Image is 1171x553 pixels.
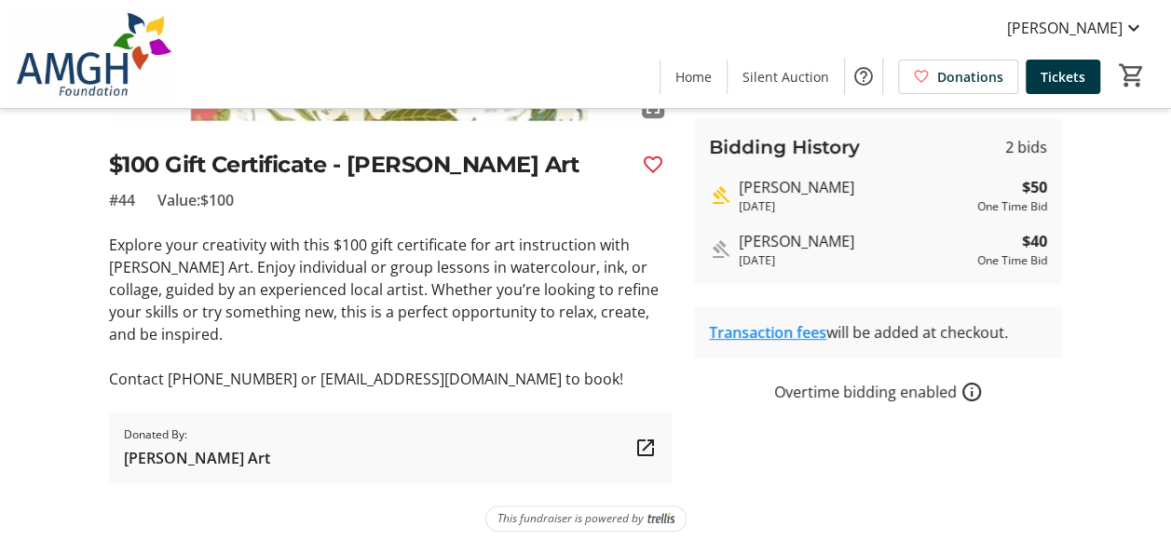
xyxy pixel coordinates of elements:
div: One Time Bid [977,252,1047,269]
span: [PERSON_NAME] Art [124,447,270,469]
div: [DATE] [739,252,970,269]
mat-icon: Highest bid [709,184,731,207]
button: Help [845,58,882,95]
span: Silent Auction [742,67,829,87]
div: [DATE] [739,198,970,215]
div: [PERSON_NAME] [739,176,970,198]
span: [PERSON_NAME] [1007,17,1123,39]
p: Explore your creativity with this $100 gift certificate for art instruction with [PERSON_NAME] Ar... [109,234,673,345]
a: Donations [898,60,1018,94]
strong: $50 [1022,176,1047,198]
div: will be added at checkout. [709,321,1047,344]
h3: Bidding History [709,133,860,161]
span: Donated By: [124,426,270,443]
span: Home [675,67,712,87]
p: Contact [PHONE_NUMBER] or [EMAIL_ADDRESS][DOMAIN_NAME] to book! [109,368,673,390]
a: Tickets [1026,60,1100,94]
div: One Time Bid [977,198,1047,215]
span: This fundraiser is powered by [497,510,644,527]
span: #44 [109,189,135,211]
span: Tickets [1041,67,1085,87]
div: Overtime bidding enabled [694,381,1062,403]
a: How overtime bidding works for silent auctions [960,381,983,403]
img: Trellis Logo [647,512,674,525]
img: Alexandra Marine & General Hospital Foundation's Logo [11,7,177,101]
h2: $100 Gift Certificate - [PERSON_NAME] Art [109,148,628,182]
span: Value: $100 [157,189,234,211]
button: Favourite [634,146,672,183]
a: Home [660,60,727,94]
span: 2 bids [1005,136,1047,158]
div: [PERSON_NAME] [739,230,970,252]
a: Donated By:[PERSON_NAME] Art [109,412,673,483]
a: Transaction fees [709,322,826,343]
span: Donations [937,67,1003,87]
strong: $40 [1022,230,1047,252]
button: Cart [1115,59,1149,92]
a: Silent Auction [728,60,844,94]
button: [PERSON_NAME] [992,13,1160,43]
mat-icon: Outbid [709,238,731,261]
